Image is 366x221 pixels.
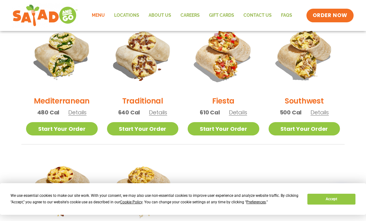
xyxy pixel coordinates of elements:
img: Product photo for Mediterranean Breakfast Burrito [26,19,98,91]
a: Menu [87,8,109,23]
a: Start Your Order [269,122,340,135]
span: Details [229,108,247,116]
nav: Menu [87,8,297,23]
h2: Mediterranean [34,95,90,106]
a: GIFT CARDS [204,8,239,23]
div: We use essential cookies to make our site work. With your consent, we may also use non-essential ... [11,192,300,206]
img: Product photo for Fiesta [188,19,259,91]
span: Cookie Policy [120,200,142,204]
span: Details [310,108,329,116]
a: Start Your Order [188,122,259,135]
span: 480 Cal [37,108,60,117]
span: 610 Cal [200,108,220,117]
img: new-SAG-logo-768×292 [12,3,78,28]
span: 500 Cal [280,108,302,117]
a: About Us [144,8,176,23]
span: Preferences [246,200,266,204]
a: FAQs [276,8,297,23]
h2: Southwest [285,95,324,106]
span: Details [149,108,167,116]
a: Locations [109,8,144,23]
span: ORDER NOW [313,12,347,19]
a: Contact Us [239,8,276,23]
span: Details [68,108,87,116]
a: Start Your Order [26,122,98,135]
img: Product photo for Southwest [269,19,340,91]
h2: Traditional [122,95,163,106]
span: 640 Cal [118,108,140,117]
button: Accept [307,194,355,205]
a: Careers [176,8,204,23]
h2: Fiesta [212,95,234,106]
img: Product photo for Traditional [107,19,179,91]
a: ORDER NOW [306,9,354,22]
a: Start Your Order [107,122,179,135]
